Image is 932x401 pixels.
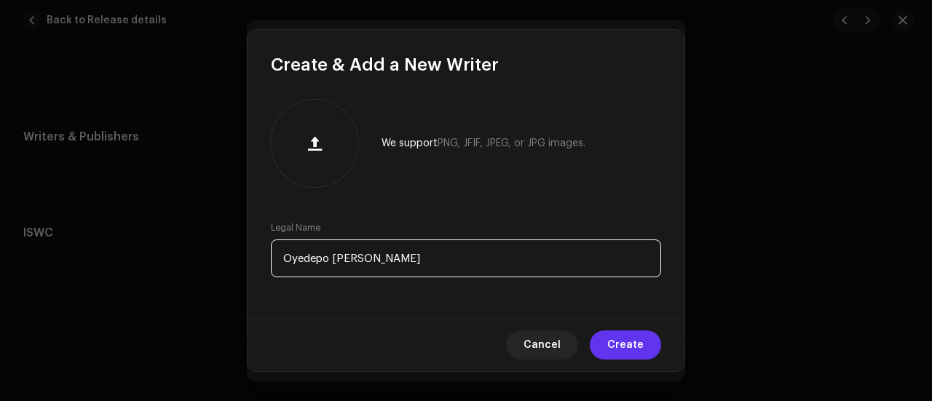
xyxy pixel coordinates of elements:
[590,330,661,360] button: Create
[438,138,585,148] span: PNG, JFIF, JPEG, or JPG images.
[271,53,499,76] span: Create & Add a New Writer
[524,330,561,360] span: Cancel
[506,330,578,360] button: Cancel
[271,222,320,234] label: Legal Name
[382,138,585,149] div: We support
[607,330,644,360] span: Create
[271,239,661,277] input: Enter legal name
